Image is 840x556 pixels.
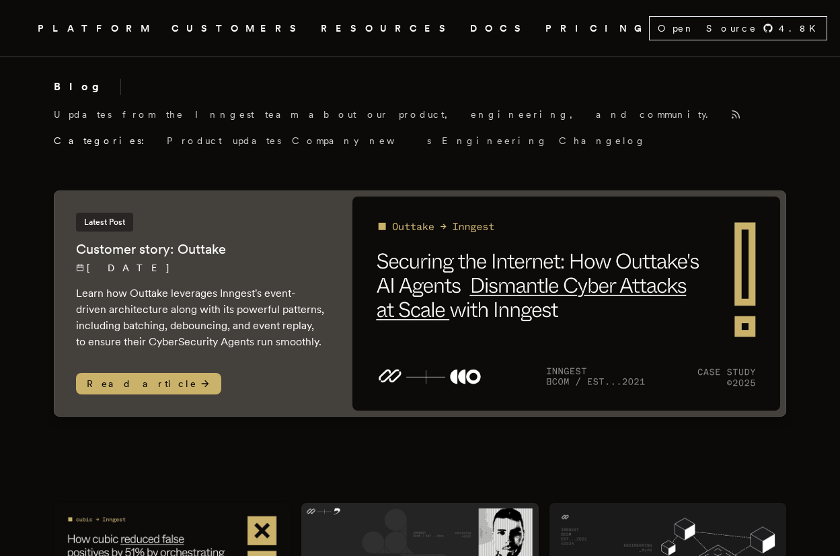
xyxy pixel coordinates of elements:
a: Company news [292,134,431,147]
a: PRICING [545,20,649,37]
h2: Blog [54,79,121,95]
a: CUSTOMERS [171,20,305,37]
span: Latest Post [76,213,133,232]
span: Open Source [658,22,757,35]
a: Engineering [442,134,548,147]
a: DOCS [470,20,529,37]
p: [DATE] [76,261,326,275]
span: Categories: [54,134,156,147]
a: Latest PostCustomer story: Outtake[DATE] Learn how Outtake leverages Inngest's event-driven archi... [54,190,786,417]
h2: Customer story: Outtake [76,240,326,258]
a: Changelog [559,134,646,147]
button: RESOURCES [321,20,454,37]
span: Read article [76,373,221,394]
a: Product updates [167,134,281,147]
button: PLATFORM [38,20,155,37]
img: Featured image for Customer story: Outtake blog post [352,197,780,411]
p: Learn how Outtake leverages Inngest's event-driven architecture along with its powerful patterns,... [76,285,326,350]
span: 4.8 K [779,22,824,35]
p: Updates from the Inngest team about our product, engineering, and community. [54,108,716,121]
